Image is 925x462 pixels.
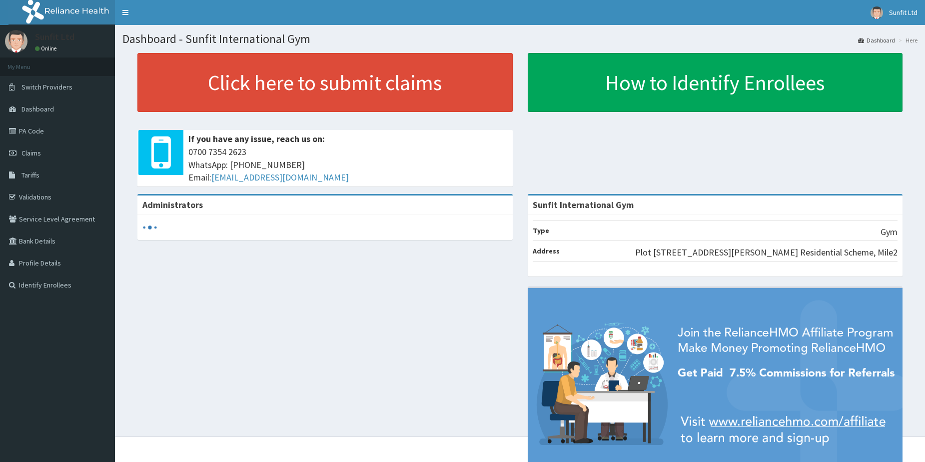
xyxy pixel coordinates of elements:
p: Plot [STREET_ADDRESS][PERSON_NAME] Residential Scheme, Mile2 [635,246,898,259]
strong: Sunfit International Gym [533,199,634,210]
span: Dashboard [21,104,54,113]
h1: Dashboard - Sunfit International Gym [122,32,918,45]
span: Tariffs [21,170,39,179]
a: How to Identify Enrollees [528,53,903,112]
b: Type [533,226,549,235]
li: Here [896,36,918,44]
b: If you have any issue, reach us on: [188,133,325,144]
span: 0700 7354 2623 WhatsApp: [PHONE_NUMBER] Email: [188,145,508,184]
svg: audio-loading [142,220,157,235]
b: Address [533,246,560,255]
p: Sunfit Ltd [35,32,74,41]
span: Claims [21,148,41,157]
a: [EMAIL_ADDRESS][DOMAIN_NAME] [211,171,349,183]
img: User Image [5,30,27,52]
b: Administrators [142,199,203,210]
p: Gym [881,225,898,238]
span: Sunfit Ltd [889,8,918,17]
img: User Image [871,6,883,19]
a: Click here to submit claims [137,53,513,112]
a: Online [35,45,59,52]
a: Dashboard [858,36,895,44]
span: Switch Providers [21,82,72,91]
